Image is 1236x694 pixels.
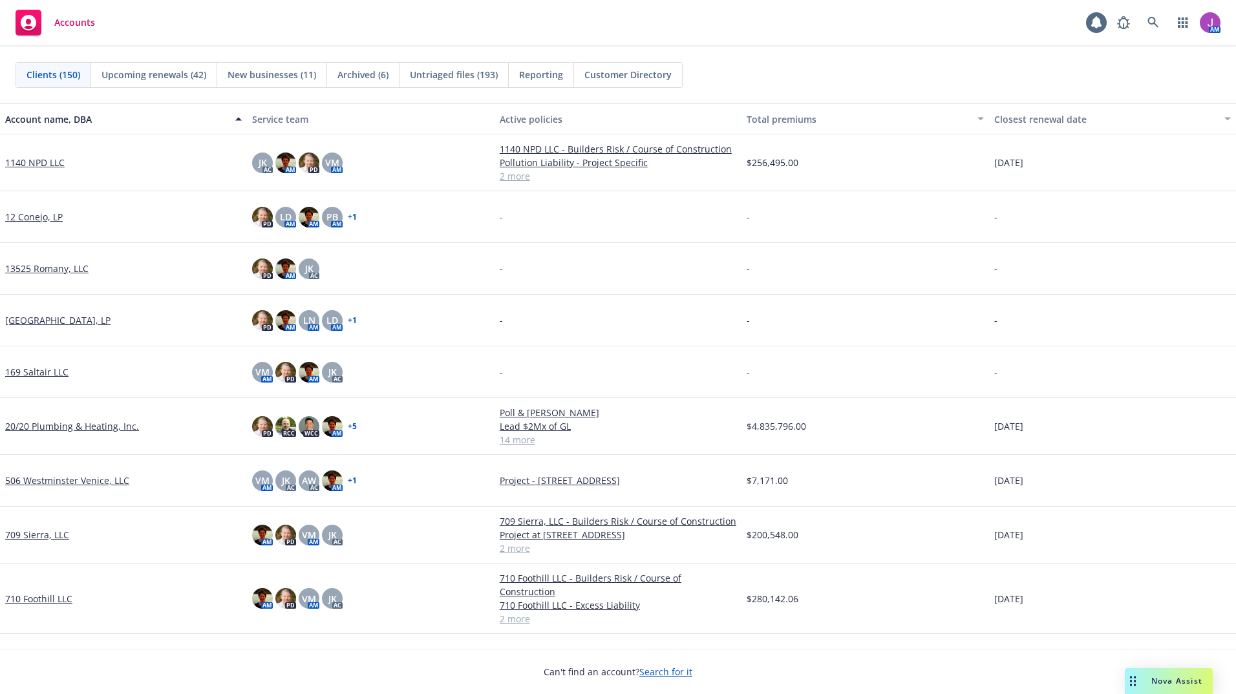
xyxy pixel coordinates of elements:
a: 710 Foothill LLC - Builders Risk / Course of Construction [500,571,736,598]
img: photo [275,258,296,279]
a: 1140 NPD LLC - Builders Risk / Course of Construction [500,142,736,156]
span: [DATE] [994,419,1023,433]
span: JK [282,474,290,487]
a: Report a Bug [1111,10,1136,36]
span: [DATE] [994,592,1023,605]
span: [DATE] [994,474,1023,487]
img: photo [299,416,319,437]
span: $280,142.06 [747,592,798,605]
a: Search [1140,10,1166,36]
span: Clients (150) [27,68,80,81]
span: Customer Directory [584,68,672,81]
span: Accounts [54,17,95,28]
span: - [500,262,503,275]
img: photo [322,416,343,437]
a: Project - [STREET_ADDRESS] [500,474,736,487]
img: photo [299,152,319,173]
span: [DATE] [994,156,1023,169]
span: - [994,210,997,224]
a: 13525 Romany, LLC [5,262,89,275]
span: Upcoming renewals (42) [101,68,206,81]
span: - [747,210,750,224]
span: - [994,313,997,327]
span: New businesses (11) [228,68,316,81]
img: photo [322,470,343,491]
div: Closest renewal date [994,112,1217,126]
img: photo [1200,12,1220,33]
img: photo [275,588,296,609]
a: Accounts [10,5,100,41]
span: PB [326,210,338,224]
span: Can't find an account? [544,665,692,678]
div: Active policies [500,112,736,126]
img: photo [252,258,273,279]
span: Archived (6) [337,68,389,81]
a: 709 Sierra, LLC [5,528,69,542]
button: Service team [247,103,494,134]
span: [DATE] [994,528,1023,542]
button: Closest renewal date [989,103,1236,134]
a: + 5 [348,423,357,430]
a: Switch app [1170,10,1196,36]
img: photo [299,362,319,383]
div: Account name, DBA [5,112,228,126]
a: 2 more [500,542,736,555]
span: - [747,262,750,275]
span: $200,548.00 [747,528,798,542]
a: Search for it [639,666,692,678]
a: Poll & [PERSON_NAME] [500,406,736,419]
span: $7,171.00 [747,474,788,487]
span: JK [259,156,267,169]
img: photo [299,207,319,227]
span: - [747,365,750,379]
span: - [500,313,503,327]
span: AW [302,474,316,487]
span: VM [255,474,270,487]
a: 1140 NPD LLC [5,156,65,169]
a: 2 more [500,612,736,626]
span: JK [305,262,314,275]
img: photo [275,152,296,173]
span: - [994,365,997,379]
a: 12 Conejo, LP [5,210,63,224]
a: 169 Saltair LLC [5,365,69,379]
div: Service team [252,112,489,126]
span: JK [328,365,337,379]
img: photo [275,416,296,437]
button: Total premiums [741,103,988,134]
a: 710 Foothill LLC [5,592,72,605]
span: Untriaged files (193) [410,68,498,81]
img: photo [252,310,273,331]
span: Nova Assist [1151,675,1202,686]
span: LN [303,313,315,327]
span: - [747,313,750,327]
img: photo [275,362,296,383]
a: 709 Sierra, LLC - Builders Risk / Course of Construction [500,514,736,528]
span: VM [302,528,316,542]
img: photo [275,310,296,331]
span: VM [302,592,316,605]
span: Reporting [519,68,563,81]
a: Project at [STREET_ADDRESS] [500,528,736,542]
a: Pollution Liability - Project Specific [500,156,736,169]
div: Drag to move [1125,668,1141,694]
span: $4,835,796.00 [747,419,806,433]
a: + 1 [348,477,357,485]
span: LD [280,210,292,224]
a: Lead $2Mx of GL [500,419,736,433]
a: 506 Westminster Venice, LLC [5,474,129,487]
a: 14 more [500,433,736,447]
div: Total premiums [747,112,969,126]
a: + 1 [348,317,357,324]
span: - [500,365,503,379]
span: - [500,210,503,224]
img: photo [252,207,273,227]
span: JK [328,592,337,605]
img: photo [275,525,296,545]
a: 20/20 Plumbing & Heating, Inc. [5,419,139,433]
a: [GEOGRAPHIC_DATA], LP [5,313,111,327]
span: JK [328,528,337,542]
